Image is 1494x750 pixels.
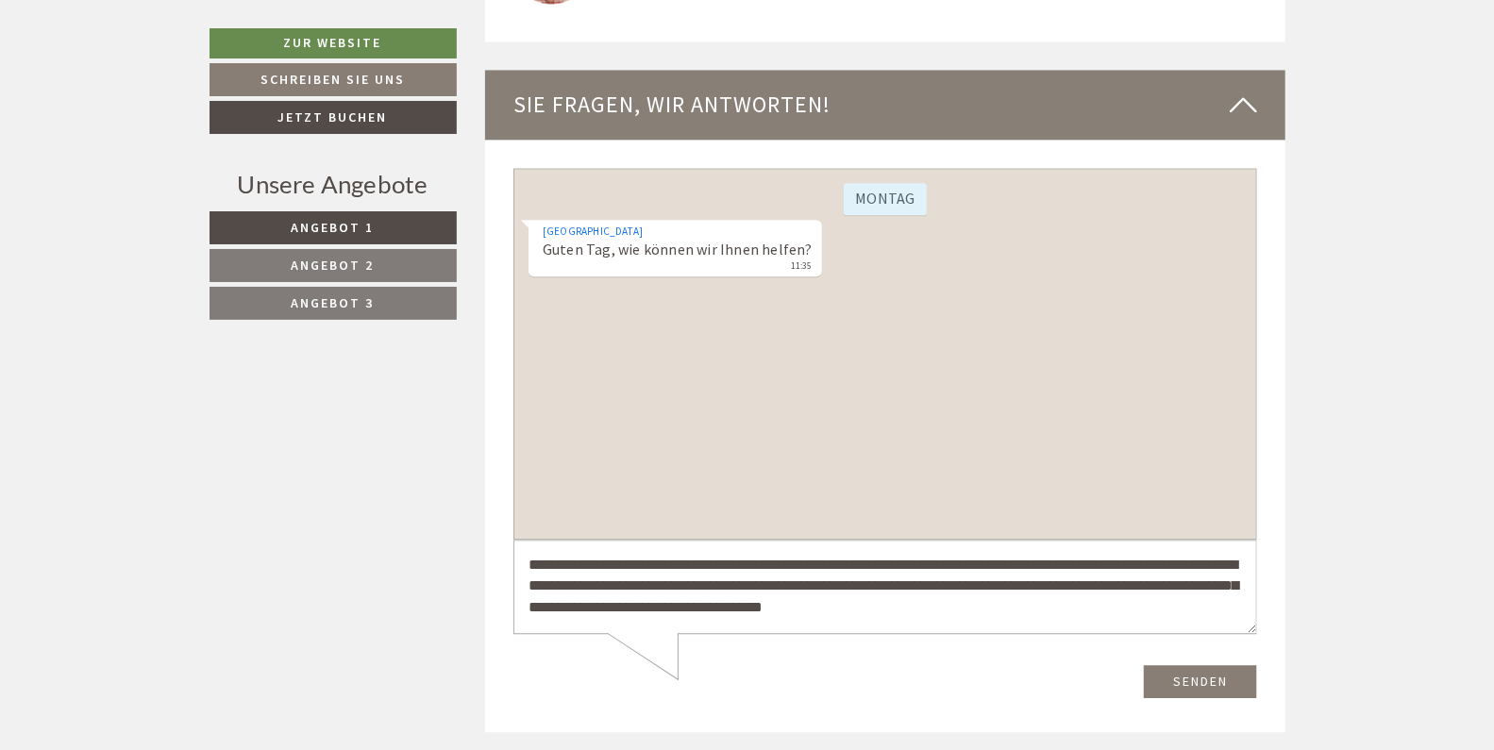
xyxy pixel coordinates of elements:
[292,294,375,311] span: Angebot 3
[29,92,299,106] small: 11:35
[630,497,744,530] button: Senden
[15,52,309,109] div: Guten Tag, wie können wir Ihnen helfen?
[210,101,457,134] a: Jetzt buchen
[292,257,375,274] span: Angebot 2
[485,70,1285,140] div: Sie fragen, wir antworten!
[330,15,412,47] div: Montag
[210,167,457,202] div: Unsere Angebote
[210,63,457,96] a: Schreiben Sie uns
[292,219,375,236] span: Angebot 1
[29,56,299,71] div: [GEOGRAPHIC_DATA]
[210,28,457,58] a: Zur Website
